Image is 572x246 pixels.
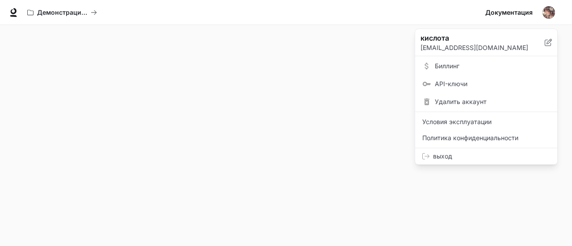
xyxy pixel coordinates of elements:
[435,80,467,88] font: API-ключи
[417,114,555,130] a: Условия эксплуатации
[417,58,555,74] a: Биллинг
[421,44,528,51] font: [EMAIL_ADDRESS][DOMAIN_NAME]
[415,29,557,56] div: кислота[EMAIL_ADDRESS][DOMAIN_NAME]
[422,134,518,142] font: Политика конфиденциальности
[433,152,452,160] font: выход
[417,94,555,110] div: Удалить аккаунт
[421,33,449,42] font: кислота
[435,98,487,105] font: Удалить аккаунт
[422,118,492,125] font: Условия эксплуатации
[417,130,555,146] a: Политика конфиденциальности
[417,76,555,92] a: API-ключи
[435,62,459,70] font: Биллинг
[415,148,557,164] div: выход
